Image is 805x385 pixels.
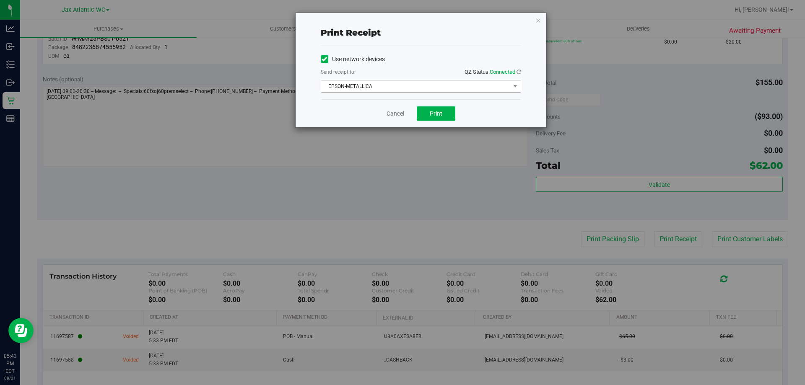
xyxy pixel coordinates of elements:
span: Connected [490,69,515,75]
label: Send receipt to: [321,68,356,76]
span: Print [430,110,442,117]
span: select [510,80,520,92]
span: EPSON-METALLICA [321,80,510,92]
iframe: Resource center [8,318,34,343]
a: Cancel [387,109,404,118]
label: Use network devices [321,55,385,64]
span: Print receipt [321,28,381,38]
button: Print [417,106,455,121]
span: QZ Status: [465,69,521,75]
